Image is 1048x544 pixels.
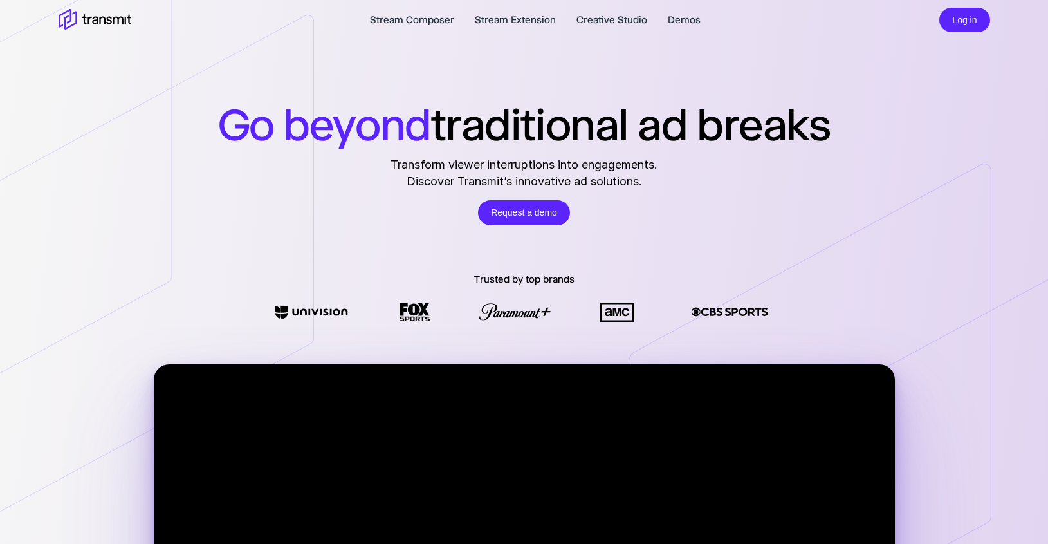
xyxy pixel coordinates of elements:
[478,200,570,225] a: Request a demo
[218,98,431,151] span: Go beyond
[475,12,556,28] a: Stream Extension
[370,12,454,28] a: Stream Composer
[668,12,701,28] a: Demos
[576,12,647,28] a: Creative Studio
[391,173,657,190] span: Discover Transmit’s innovative ad solutions.
[474,272,575,287] p: Trusted by top brands
[939,8,989,33] button: Log in
[939,13,989,25] a: Log in
[218,98,831,151] h1: traditional ad breaks
[391,156,657,173] span: Transform viewer interruptions into engagements.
